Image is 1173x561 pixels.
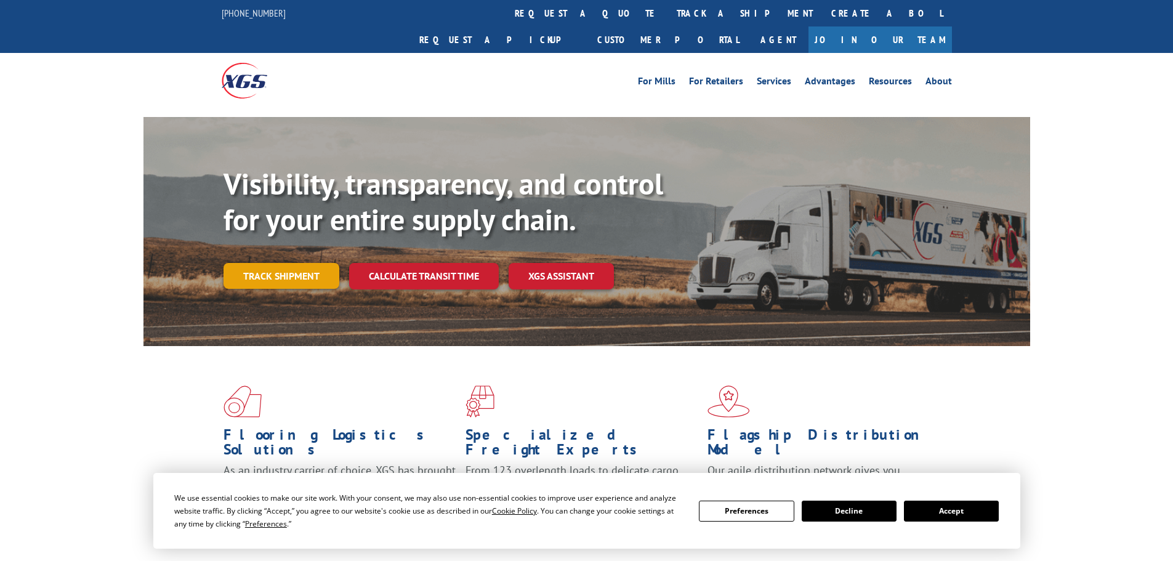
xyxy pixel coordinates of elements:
[869,76,912,90] a: Resources
[222,7,286,19] a: [PHONE_NUMBER]
[466,463,698,518] p: From 123 overlength loads to delicate cargo, our experienced staff knows the best way to move you...
[509,263,614,289] a: XGS ASSISTANT
[224,385,262,418] img: xgs-icon-total-supply-chain-intelligence-red
[699,501,794,522] button: Preferences
[689,76,743,90] a: For Retailers
[224,164,663,238] b: Visibility, transparency, and control for your entire supply chain.
[757,76,791,90] a: Services
[802,501,897,522] button: Decline
[492,506,537,516] span: Cookie Policy
[707,463,934,492] span: Our agile distribution network gives you nationwide inventory management on demand.
[410,26,588,53] a: Request a pickup
[245,519,287,529] span: Preferences
[805,76,855,90] a: Advantages
[707,385,750,418] img: xgs-icon-flagship-distribution-model-red
[174,491,684,530] div: We use essential cookies to make our site work. With your consent, we may also use non-essential ...
[748,26,808,53] a: Agent
[925,76,952,90] a: About
[349,263,499,289] a: Calculate transit time
[466,385,494,418] img: xgs-icon-focused-on-flooring-red
[904,501,999,522] button: Accept
[588,26,748,53] a: Customer Portal
[224,263,339,289] a: Track shipment
[707,427,940,463] h1: Flagship Distribution Model
[153,473,1020,549] div: Cookie Consent Prompt
[808,26,952,53] a: Join Our Team
[224,463,456,507] span: As an industry carrier of choice, XGS has brought innovation and dedication to flooring logistics...
[224,427,456,463] h1: Flooring Logistics Solutions
[638,76,675,90] a: For Mills
[466,427,698,463] h1: Specialized Freight Experts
